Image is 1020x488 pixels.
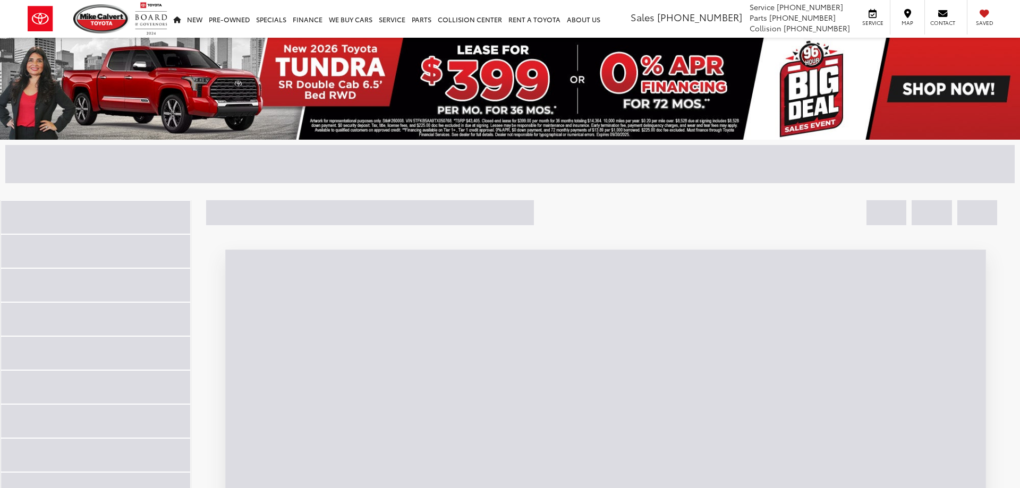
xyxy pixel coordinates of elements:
[777,2,843,12] span: [PHONE_NUMBER]
[73,4,130,33] img: Mike Calvert Toyota
[750,12,767,23] span: Parts
[861,19,885,27] span: Service
[657,10,742,24] span: [PHONE_NUMBER]
[784,23,850,33] span: [PHONE_NUMBER]
[750,2,775,12] span: Service
[973,19,996,27] span: Saved
[896,19,919,27] span: Map
[631,10,654,24] span: Sales
[750,23,781,33] span: Collision
[769,12,836,23] span: [PHONE_NUMBER]
[930,19,955,27] span: Contact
